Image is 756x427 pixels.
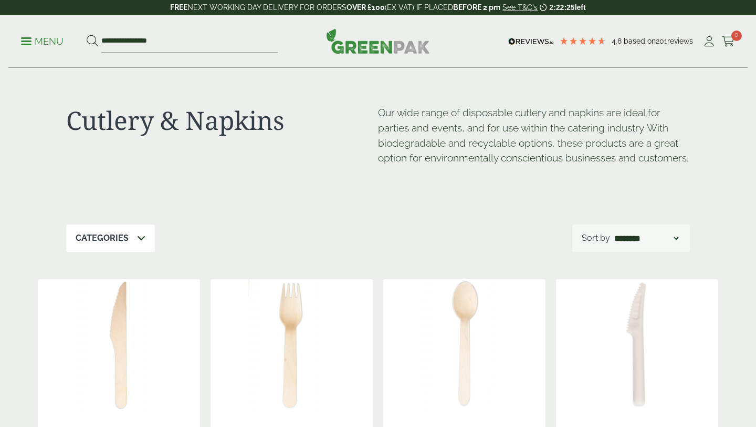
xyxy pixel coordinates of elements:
[211,279,373,411] img: Biodegradable Wooden Fork-0
[38,279,200,411] img: Biodegradable Wooden Knife-0
[582,232,610,245] p: Sort by
[612,232,680,245] select: Shop order
[624,37,656,45] span: Based on
[559,36,606,46] div: 4.79 Stars
[508,38,554,45] img: REVIEWS.io
[702,36,716,47] i: My Account
[731,30,742,41] span: 0
[66,105,378,136] h1: Cutlery & Napkins
[383,279,545,411] img: Biodegradable Wooden Dessert Spoon-0
[76,232,129,245] p: Categories
[656,37,667,45] span: 201
[453,3,500,12] strong: BEFORE 2 pm
[575,3,586,12] span: left
[21,35,64,46] a: Menu
[667,37,693,45] span: reviews
[378,105,690,166] p: Our wide range of disposable cutlery and napkins are ideal for parties and events, and for use wi...
[170,3,187,12] strong: FREE
[722,36,735,47] i: Cart
[556,279,718,411] img: Bagasse Knife
[612,37,624,45] span: 4.8
[549,3,574,12] span: 2:22:25
[502,3,538,12] a: See T&C's
[21,35,64,48] p: Menu
[346,3,385,12] strong: OVER £100
[326,28,430,54] img: GreenPak Supplies
[722,34,735,49] a: 0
